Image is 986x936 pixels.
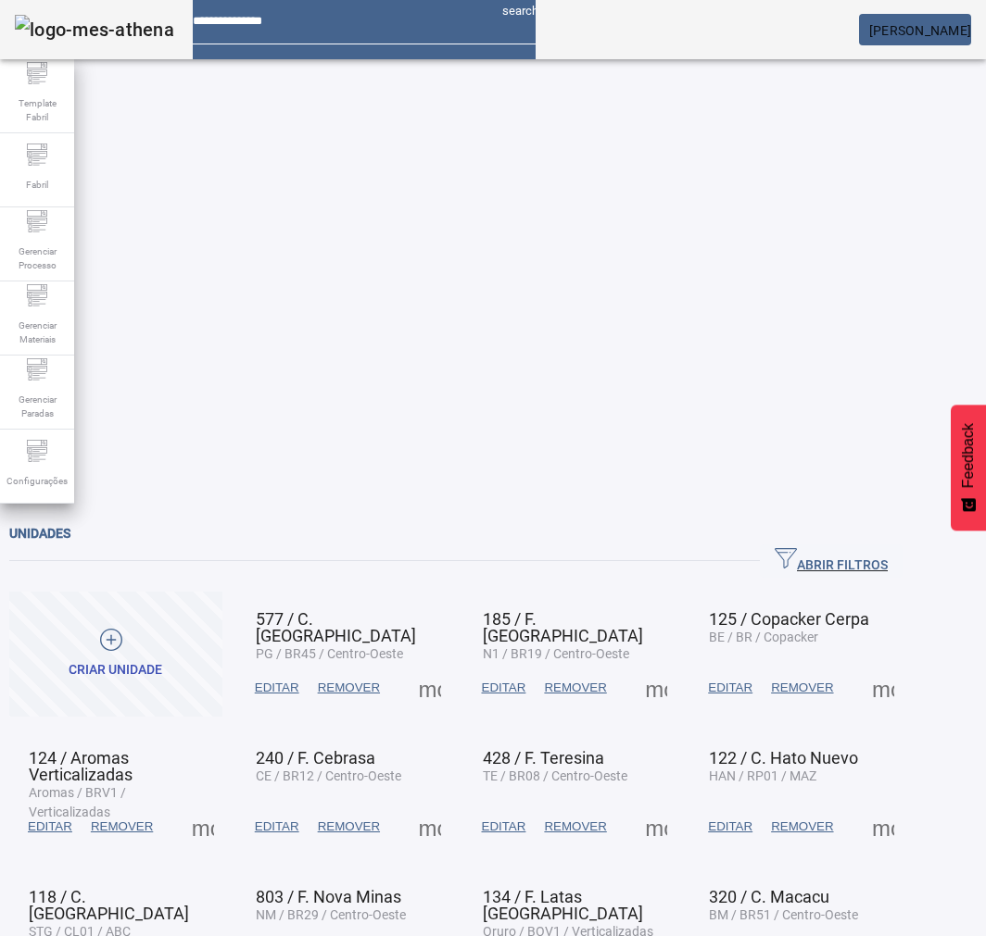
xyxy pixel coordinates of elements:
span: 185 / F. [GEOGRAPHIC_DATA] [483,609,643,645]
span: Configurações [1,468,73,493]
button: REMOVER [309,671,389,705]
button: Mais [413,810,447,843]
span: EDITAR [708,679,752,697]
span: CE / BR12 / Centro-Oeste [256,768,401,783]
span: BM / BR51 / Centro-Oeste [709,907,858,922]
button: EDITAR [473,810,536,843]
span: EDITAR [255,817,299,836]
button: Mais [186,810,220,843]
span: REMOVER [318,679,380,697]
span: Template Fabril [9,91,65,130]
span: Feedback [960,423,977,488]
button: EDITAR [699,810,762,843]
span: REMOVER [318,817,380,836]
span: EDITAR [28,817,72,836]
span: 122 / C. Hato Nuevo [709,748,858,768]
span: EDITAR [482,679,526,697]
span: HAN / RP01 / MAZ [709,768,816,783]
span: 240 / F. Cebrasa [256,748,375,768]
span: EDITAR [708,817,752,836]
button: EDITAR [19,810,82,843]
button: REMOVER [762,810,842,843]
button: REMOVER [762,671,842,705]
span: REMOVER [91,817,153,836]
button: REMOVER [535,671,615,705]
span: Gerenciar Processo [9,239,65,278]
button: Mais [639,671,673,705]
span: Gerenciar Materiais [9,313,65,352]
span: 134 / F. Latas [GEOGRAPHIC_DATA] [483,887,643,923]
span: NM / BR29 / Centro-Oeste [256,907,406,922]
span: 577 / C. [GEOGRAPHIC_DATA] [256,609,416,645]
span: [PERSON_NAME] [869,23,971,38]
button: Mais [413,671,447,705]
span: Gerenciar Paradas [9,387,65,426]
button: EDITAR [473,671,536,705]
button: REMOVER [82,810,162,843]
span: 118 / C. [GEOGRAPHIC_DATA] [29,887,189,923]
span: EDITAR [255,679,299,697]
span: 124 / Aromas Verticalizadas [29,748,133,784]
button: Mais [866,671,900,705]
span: REMOVER [544,679,606,697]
span: Unidades [9,526,70,541]
span: REMOVER [544,817,606,836]
button: Feedback - Mostrar pesquisa [951,405,986,530]
button: Criar unidade [9,592,222,717]
span: 428 / F. Teresina [483,748,604,768]
span: REMOVER [771,817,833,836]
span: Fabril [20,172,54,197]
span: 125 / Copacker Cerpa [709,609,869,629]
div: Criar unidade [69,661,162,680]
button: Mais [639,810,673,843]
button: Mais [866,810,900,843]
button: EDITAR [699,671,762,705]
span: BE / BR / Copacker [709,630,818,644]
span: TE / BR08 / Centro-Oeste [483,768,627,783]
button: REMOVER [535,810,615,843]
button: ABRIR FILTROS [760,544,903,578]
button: EDITAR [246,671,309,705]
button: EDITAR [246,810,309,843]
span: ABRIR FILTROS [775,547,888,575]
span: 320 / C. Macacu [709,887,829,906]
span: 803 / F. Nova Minas [256,887,401,906]
span: EDITAR [482,817,526,836]
img: logo-mes-athena [15,15,174,44]
span: REMOVER [771,679,833,697]
button: REMOVER [309,810,389,843]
